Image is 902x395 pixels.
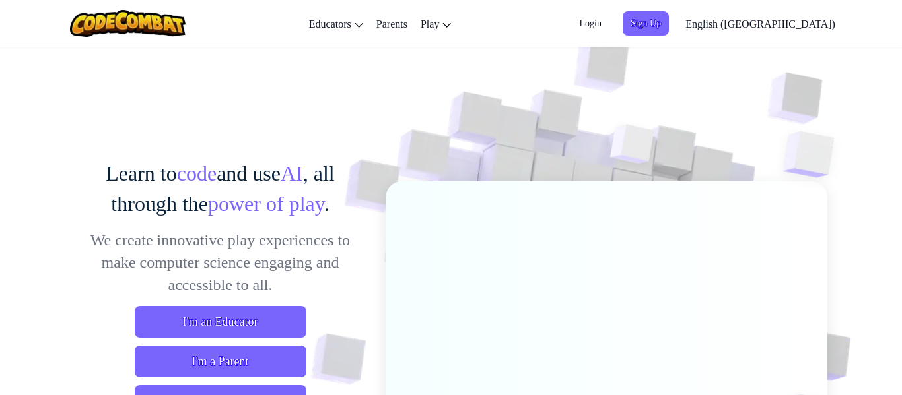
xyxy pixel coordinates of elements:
[70,10,186,37] img: CodeCombat logo
[421,18,439,30] span: Play
[309,18,351,30] span: Educators
[111,162,334,216] span: , all through the
[757,99,871,210] img: Overlap cubes
[177,162,217,185] span: code
[324,192,330,216] span: .
[135,306,306,338] a: I'm an Educator
[685,18,835,30] span: English ([GEOGRAPHIC_DATA])
[106,162,177,185] span: Learn to
[679,6,842,42] a: English ([GEOGRAPHIC_DATA])
[217,162,281,185] span: and use
[281,162,303,185] span: AI
[586,98,681,197] img: Overlap cubes
[370,6,414,42] a: Parents
[135,346,306,377] a: I'm a Parent
[75,229,366,296] p: We create innovative play experiences to make computer science engaging and accessible to all.
[302,6,370,42] a: Educators
[414,6,458,42] a: Play
[623,11,669,36] button: Sign Up
[571,11,609,36] button: Login
[208,192,324,216] span: power of play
